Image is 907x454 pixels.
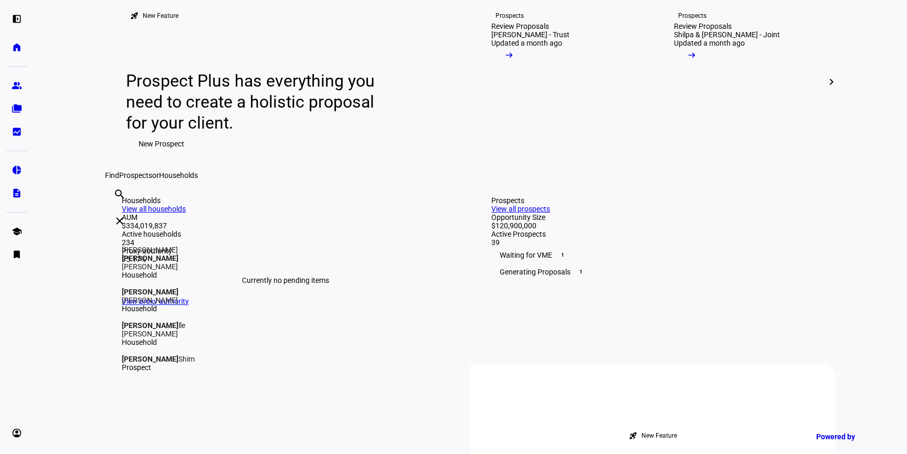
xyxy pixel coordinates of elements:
input: Enter name of prospect or household [113,202,115,215]
mat-icon: rocket_launch [130,12,139,20]
div: Updated a month ago [491,39,562,47]
div: Shilpa & [PERSON_NAME] - Joint [674,30,780,39]
span: New Prospect [139,133,184,154]
div: Prospects [678,12,706,20]
strong: [PERSON_NAME] [122,355,178,363]
eth-mat-symbol: home [12,42,22,52]
eth-mat-symbol: description [12,188,22,198]
eth-mat-symbol: pie_chart [12,165,22,175]
a: home [6,37,27,58]
div: 234 [122,238,449,247]
div: Active Prospects [491,230,819,238]
div: Households [122,196,449,205]
a: description [6,183,27,204]
div: 39 [491,238,819,247]
div: New Feature [641,431,677,440]
eth-mat-symbol: group [12,80,22,91]
mat-icon: arrow_right_alt [687,50,697,60]
div: Prospects [491,196,819,205]
a: pie_chart [6,160,27,181]
div: lle [PERSON_NAME] [122,321,185,338]
div: Review Proposals [674,22,732,30]
a: Powered by [811,427,891,446]
span: 1 [577,268,585,276]
button: New Prospect [126,133,197,154]
eth-mat-symbol: bookmark [12,249,22,260]
a: group [6,75,27,96]
eth-mat-symbol: school [12,226,22,237]
div: Household [122,304,178,313]
span: Households [159,171,198,180]
div: Waiting for VME [491,247,819,263]
div: Generating Proposals [491,263,819,280]
eth-mat-symbol: left_panel_open [12,14,22,24]
div: [PERSON_NAME] [122,288,178,304]
div: $120,900,000 [491,221,819,230]
div: Prospect [122,363,195,372]
div: [PERSON_NAME] [PERSON_NAME] [122,246,178,271]
div: Proxy authority [122,247,449,255]
a: View all prospects [491,205,550,213]
mat-icon: arrow_right_alt [504,50,514,60]
a: folder_copy [6,98,27,119]
div: Opportunity Size [491,213,819,221]
eth-mat-symbol: folder_copy [12,103,22,114]
strong: [PERSON_NAME] [122,254,178,262]
strong: [PERSON_NAME] [122,288,178,296]
mat-icon: chevron_right [825,76,838,88]
div: Currently no pending items [122,263,449,297]
div: Find or [105,171,836,180]
a: View all households [122,205,186,213]
mat-icon: rocket_launch [629,431,637,440]
eth-mat-symbol: account_circle [12,428,22,438]
div: [PERSON_NAME] - Trust [491,30,569,39]
mat-icon: clear [113,215,126,227]
eth-mat-symbol: bid_landscape [12,126,22,137]
div: Review Proposals [491,22,549,30]
a: bid_landscape [6,121,27,142]
span: 1 [558,251,567,259]
div: Shim [122,355,195,363]
div: Prospects [495,12,524,20]
div: Updated a month ago [674,39,745,47]
div: 95.17% [122,255,449,263]
div: Household [122,271,178,279]
mat-icon: search [113,188,126,200]
strong: [PERSON_NAME] [122,321,178,330]
div: Prospect Plus has everything you need to create a holistic proposal for your client. [126,70,385,133]
div: Household [122,338,185,346]
span: Prospects [119,171,152,180]
div: AUM [122,213,449,221]
div: Active households [122,230,449,238]
div: New Feature [143,12,178,20]
div: $334,019,837 [122,221,449,230]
